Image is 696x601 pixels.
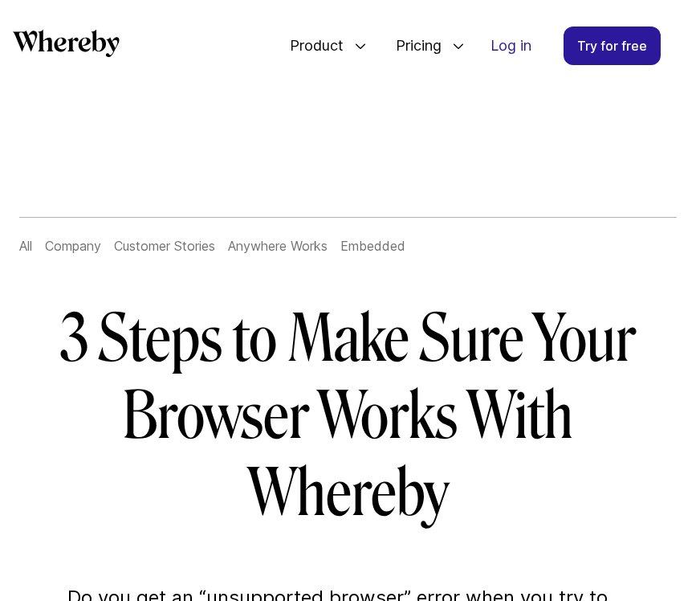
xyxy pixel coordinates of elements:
[274,19,348,72] span: Product
[228,238,328,254] a: Anywhere Works
[380,19,446,72] span: Pricing
[19,300,677,532] h1: 3 Steps to Make Sure Your Browser Works With Whereby
[45,238,101,254] a: Company
[340,238,405,254] a: Embedded
[19,238,32,254] a: All
[114,238,215,254] a: Customer Stories
[13,30,120,57] svg: Whereby
[564,27,661,65] a: Try for free
[13,30,120,63] a: Whereby
[478,27,544,64] a: Log in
